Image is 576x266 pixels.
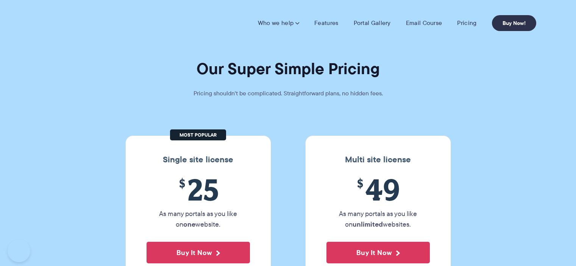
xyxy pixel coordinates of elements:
[147,172,250,207] span: 25
[147,208,250,230] p: As many portals as you like on website.
[326,208,430,230] p: As many portals as you like on websites.
[183,219,195,229] strong: one
[8,240,30,262] iframe: Toggle Customer Support
[175,88,402,99] p: Pricing shouldn't be complicated. Straightforward plans, no hidden fees.
[313,155,443,165] h3: Multi site license
[133,155,263,165] h3: Single site license
[406,19,442,27] a: Email Course
[258,19,299,27] a: Who we help
[354,19,391,27] a: Portal Gallery
[326,242,430,263] button: Buy It Now
[492,15,536,31] a: Buy Now!
[353,219,383,229] strong: unlimited
[457,19,476,27] a: Pricing
[326,172,430,207] span: 49
[147,242,250,263] button: Buy It Now
[314,19,338,27] a: Features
